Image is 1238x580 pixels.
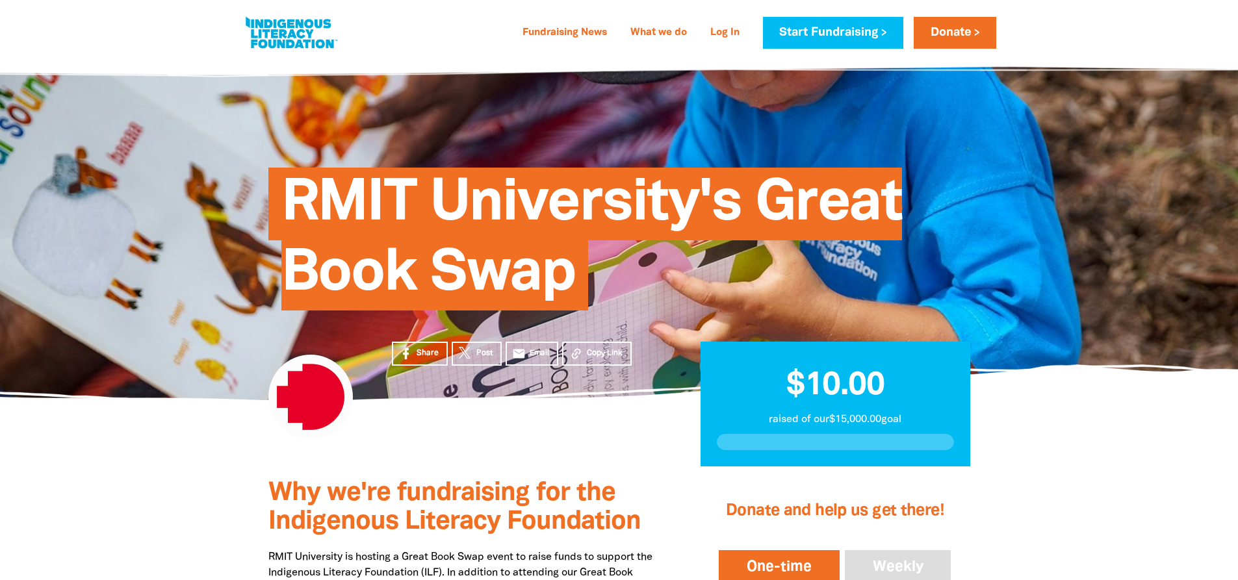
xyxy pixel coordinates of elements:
[703,23,747,44] a: Log In
[562,342,632,366] button: Copy Link
[763,17,903,49] a: Start Fundraising
[587,347,623,359] span: Copy Link
[452,342,502,366] a: Post
[512,347,526,360] i: email
[786,371,884,401] span: $10.00
[515,23,615,44] a: Fundraising News
[530,347,549,359] span: Email
[506,342,559,366] a: emailEmail
[717,412,954,427] p: raised of our $15,000.00 goal
[268,481,641,534] span: Why we're fundraising for the Indigenous Literacy Foundation
[417,347,439,359] span: Share
[281,177,902,310] span: RMIT University's Great Book Swap
[623,23,695,44] a: What we do
[914,17,996,49] a: Donate
[716,485,953,537] h2: Donate and help us get there!
[476,347,493,359] span: Post
[392,342,448,366] a: Share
